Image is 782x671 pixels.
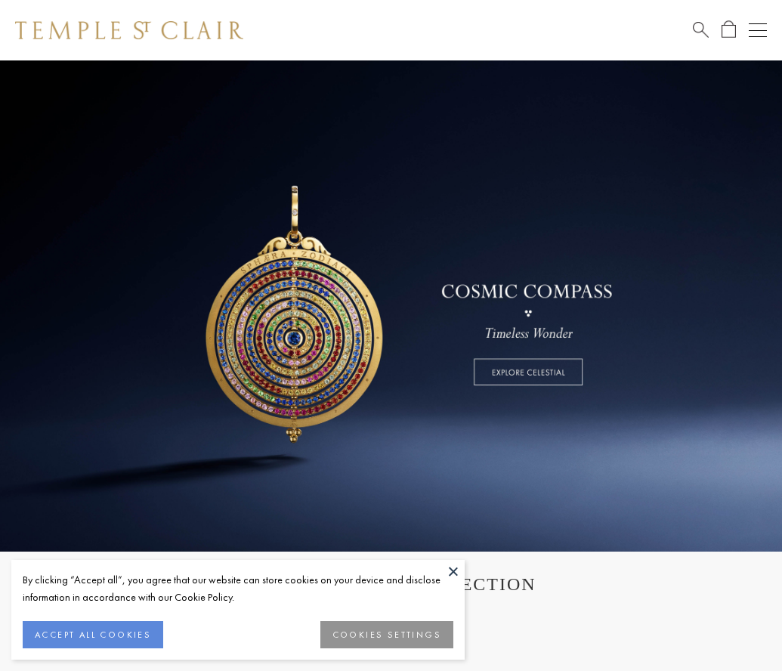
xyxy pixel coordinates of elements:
div: By clicking “Accept all”, you agree that our website can store cookies on your device and disclos... [23,571,453,606]
button: ACCEPT ALL COOKIES [23,621,163,648]
button: COOKIES SETTINGS [320,621,453,648]
a: Open Shopping Bag [722,20,736,39]
img: Temple St. Clair [15,21,243,39]
button: Open navigation [749,21,767,39]
a: Search [693,20,709,39]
